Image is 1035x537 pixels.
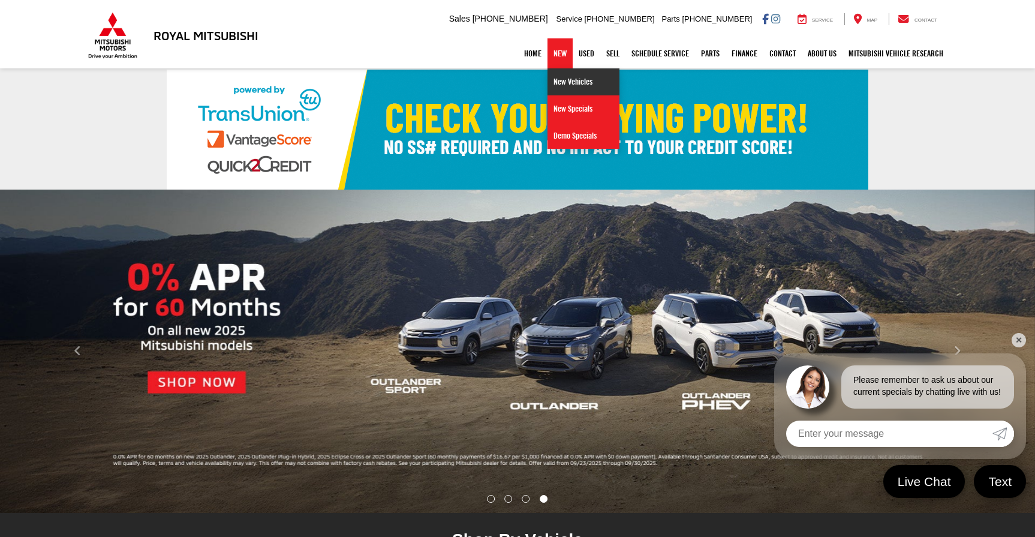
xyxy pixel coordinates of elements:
img: Agent profile photo [786,365,829,409]
span: Text [982,473,1018,490]
img: Check Your Buying Power [167,70,868,190]
a: Used [573,38,600,68]
li: Go to slide number 3. [522,495,529,503]
a: Instagram: Click to visit our Instagram page [771,14,780,23]
span: Service [556,14,582,23]
span: Map [867,17,877,23]
input: Enter your message [786,421,992,447]
a: Submit [992,421,1014,447]
span: Sales [449,14,470,23]
a: Facebook: Click to visit our Facebook page [762,14,769,23]
a: Service [789,13,842,25]
h3: Royal Mitsubishi [154,29,258,42]
span: [PHONE_NUMBER] [473,14,548,23]
a: New Specials [547,95,619,122]
a: Contact [889,13,946,25]
a: Sell [600,38,625,68]
a: Text [974,465,1026,498]
li: Go to slide number 1. [487,495,495,503]
a: About Us [802,38,843,68]
a: New Vehicles [547,68,619,95]
a: Schedule Service: Opens in a new tab [625,38,695,68]
a: Finance [726,38,763,68]
li: Go to slide number 4. [540,495,547,503]
span: [PHONE_NUMBER] [585,14,655,23]
a: Contact [763,38,802,68]
span: [PHONE_NUMBER] [682,14,752,23]
span: Parts [661,14,679,23]
a: Parts: Opens in a new tab [695,38,726,68]
div: Please remember to ask us about our current specials by chatting live with us! [841,365,1014,409]
a: Home [518,38,547,68]
span: Service [812,17,833,23]
li: Go to slide number 2. [504,495,512,503]
a: Live Chat [883,465,965,498]
img: Mitsubishi [86,12,140,59]
a: Demo Specials [547,122,619,149]
a: Mitsubishi Vehicle Research [843,38,949,68]
button: Click to view next picture. [880,214,1035,489]
a: Map [844,13,886,25]
span: Live Chat [892,473,957,490]
span: Contact [914,17,937,23]
a: New [547,38,573,68]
